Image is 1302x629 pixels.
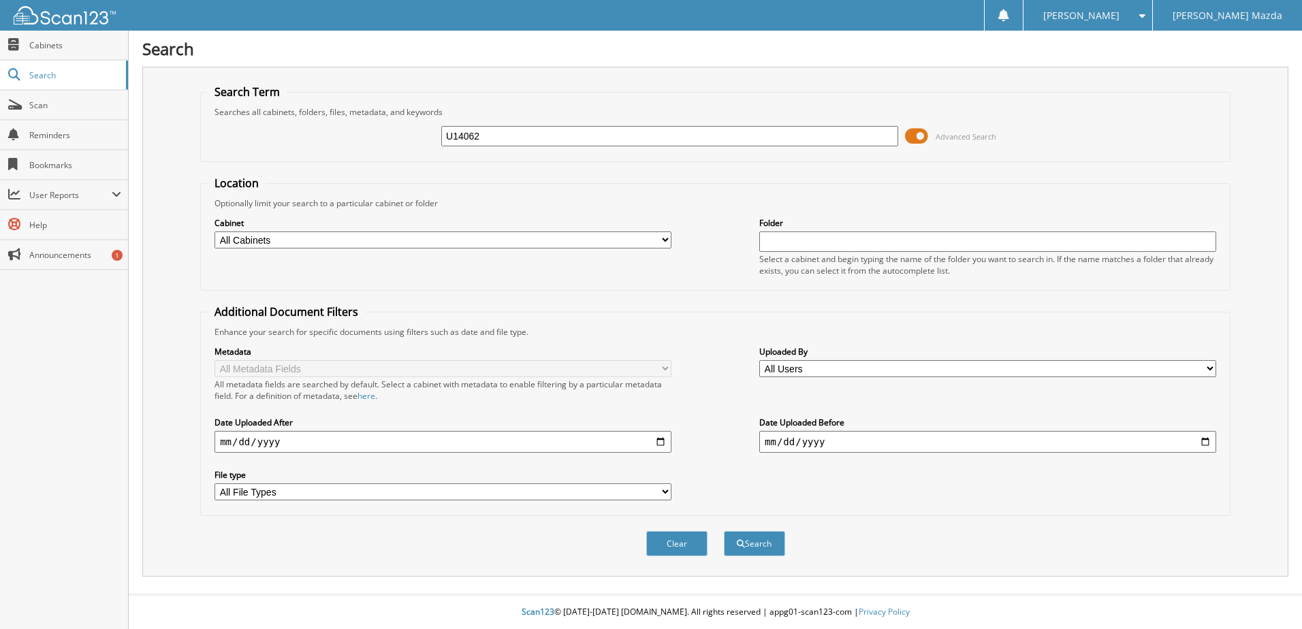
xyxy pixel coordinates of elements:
div: Enhance your search for specific documents using filters such as date and file type. [208,326,1223,338]
span: User Reports [29,189,112,201]
span: Bookmarks [29,159,121,171]
label: Date Uploaded Before [759,417,1216,428]
legend: Additional Document Filters [208,304,365,319]
label: Folder [759,217,1216,229]
input: end [759,431,1216,453]
div: Optionally limit your search to a particular cabinet or folder [208,197,1223,209]
a: Privacy Policy [859,606,910,617]
span: Cabinets [29,39,121,51]
span: Advanced Search [936,131,996,142]
div: Searches all cabinets, folders, files, metadata, and keywords [208,106,1223,118]
label: Cabinet [215,217,671,229]
legend: Location [208,176,266,191]
span: Search [29,69,119,81]
label: File type [215,469,671,481]
label: Date Uploaded After [215,417,671,428]
span: Scan123 [522,606,554,617]
span: Help [29,219,121,231]
button: Search [724,531,785,556]
h1: Search [142,37,1288,60]
span: Announcements [29,249,121,261]
legend: Search Term [208,84,287,99]
a: here [358,390,375,402]
div: © [DATE]-[DATE] [DOMAIN_NAME]. All rights reserved | appg01-scan123-com | [129,596,1302,629]
label: Uploaded By [759,346,1216,357]
label: Metadata [215,346,671,357]
div: All metadata fields are searched by default. Select a cabinet with metadata to enable filtering b... [215,378,671,402]
button: Clear [646,531,708,556]
img: scan123-logo-white.svg [14,6,116,25]
span: [PERSON_NAME] [1043,12,1120,20]
div: 1 [112,250,123,261]
input: start [215,431,671,453]
span: [PERSON_NAME] Mazda [1173,12,1282,20]
span: Scan [29,99,121,111]
span: Reminders [29,129,121,141]
div: Select a cabinet and begin typing the name of the folder you want to search in. If the name match... [759,253,1216,276]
